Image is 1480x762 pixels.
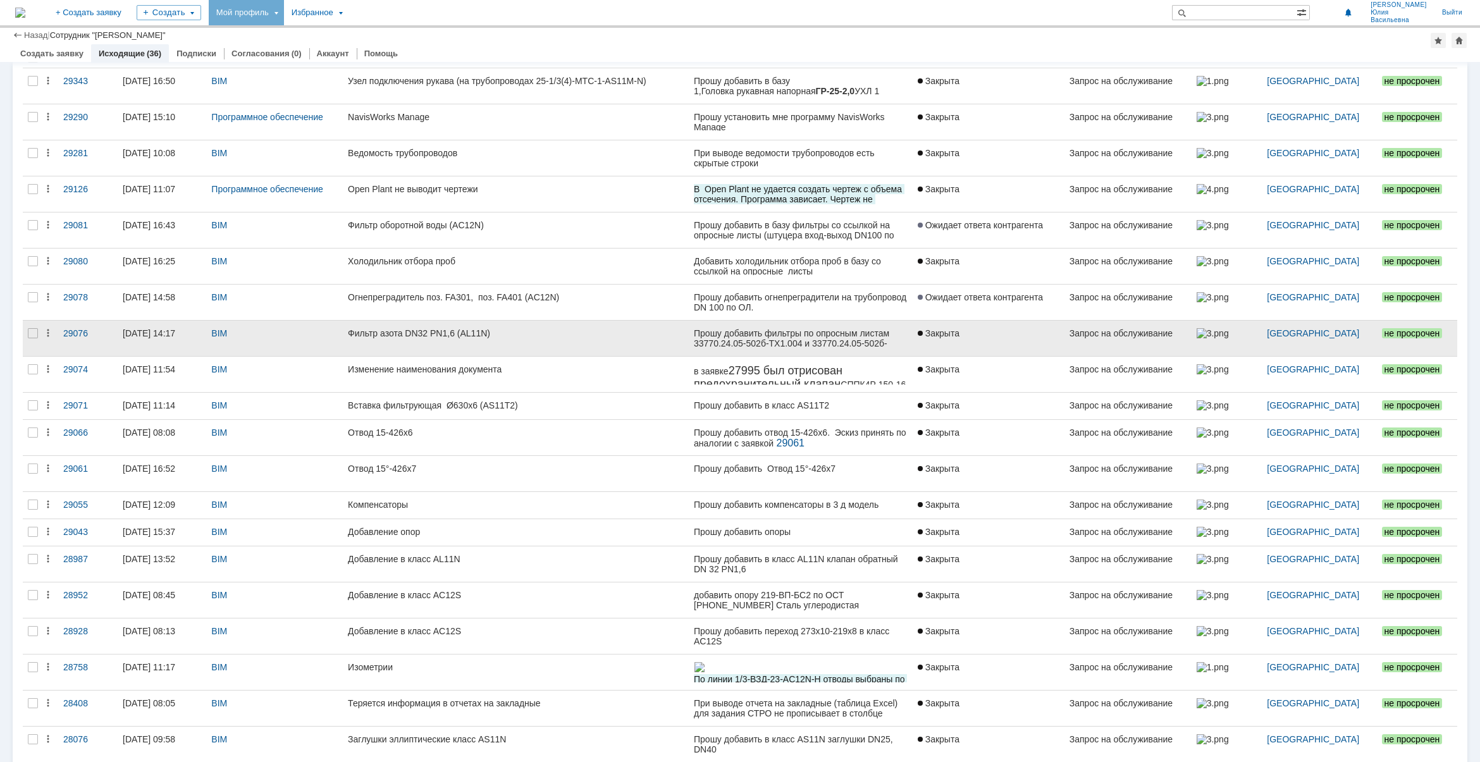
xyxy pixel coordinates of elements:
a: 3.png [1192,285,1262,320]
a: 29126 [58,176,118,212]
a: 29061 [83,10,111,21]
span: Закрыта [918,76,959,86]
a: [GEOGRAPHIC_DATA] [1267,76,1359,86]
a: BIM [211,364,227,374]
a: 29071 [58,393,118,419]
a: Закрыта [913,104,1064,140]
div: 29074 [63,364,113,374]
span: Закрыта [918,427,959,438]
a: [GEOGRAPHIC_DATA] [1267,527,1359,537]
span: Ожидает ответа контрагента [918,220,1043,230]
a: не просрочен [1377,546,1457,582]
a: Фильтр оборотной воды (AC12N) [343,212,688,248]
a: [DATE] 15:37 [118,519,206,546]
a: Закрыта [913,582,1064,618]
div: Запрос на обслуживание [1070,500,1187,510]
a: Закрыта [913,618,1064,654]
a: BIM [211,148,227,158]
a: 29081 [58,212,118,248]
span: Закрыта [918,590,959,600]
a: Запрос на обслуживание [1064,68,1192,104]
a: Добавление в класс AL11N [343,546,688,582]
div: Вставка фильтрующая Ø630х6 (AS11Т2) [348,400,683,410]
a: 29076 [58,321,118,356]
a: Закрыта [913,546,1064,582]
a: не просрочен [1377,321,1457,356]
div: 29066 [63,427,113,438]
div: Open Plant не выводит чертежи [348,184,683,194]
a: 3.png [1192,212,1262,248]
div: [DATE] 14:58 [123,292,175,302]
a: [DATE] 16:52 [118,456,206,491]
a: Закрыта [913,393,1064,419]
a: Запрос на обслуживание [1064,285,1192,320]
a: Закрыта [913,456,1064,491]
a: Запрос на обслуживание [1064,321,1192,356]
a: Огнепреградитель поз. FA301, поз. FA401 (AC12N) [343,285,688,320]
a: [GEOGRAPHIC_DATA] [1267,292,1359,302]
a: 3.png [1192,321,1262,356]
a: Программное обеспечение [211,184,323,194]
a: 29290 [58,104,118,140]
a: BIM [211,76,227,86]
a: Исходящие [99,49,145,58]
a: не просрочен [1377,393,1457,419]
a: [DATE] 16:25 [118,249,206,284]
a: [DATE] 11:17 [118,654,206,690]
div: Холодильник отбора проб [348,256,683,266]
a: не просрочен [1377,140,1457,176]
a: Отвод 15°-426х7 [343,456,688,491]
span: не просрочен [1382,328,1443,338]
a: Запрос на обслуживание [1064,420,1192,455]
span: Закрыта [918,256,959,266]
a: [DATE] 11:54 [118,357,206,392]
div: Запрос на обслуживание [1070,626,1187,636]
a: не просрочен [1377,357,1457,392]
div: Запрос на обслуживание [1070,464,1187,474]
a: Перейти на домашнюю страницу [15,8,25,18]
span: Васильевна [1371,16,1427,24]
a: Создать заявку [20,49,83,58]
span: не просрочен [1382,554,1443,564]
div: 29043 [63,527,113,537]
a: 1.png [1192,68,1262,104]
a: Изометрии [343,654,688,690]
div: 29080 [63,256,113,266]
a: BIM [211,464,227,474]
a: 3.png [1192,140,1262,176]
div: Добавление в класс AC12S [348,590,683,600]
div: 29290 [63,112,113,122]
a: Запрос на обслуживание [1064,582,1192,618]
div: Запрос на обслуживание [1070,427,1187,438]
a: Запрос на обслуживание [1064,140,1192,176]
a: Запрос на обслуживание [1064,456,1192,491]
a: Помощь [364,49,398,58]
a: [DATE] 14:17 [118,321,206,356]
span: не просрочен [1382,626,1443,636]
a: Ожидает ответа контрагента [913,212,1064,248]
span: не просрочен [1382,256,1443,266]
a: BIM [211,220,227,230]
span: Закрыта [918,328,959,338]
div: 29061 [63,464,113,474]
a: Закрыта [913,176,1064,212]
a: 3.png [1192,492,1262,519]
div: Фильтр азота DN32 PN1,6 (AL11N) [348,328,683,338]
a: Open Plant не выводит чертежи [343,176,688,212]
div: [DATE] 11:07 [123,184,175,194]
img: 3.png [1197,626,1228,636]
span: Юлия [1371,9,1427,16]
span: Ожидает ответа контрагента [918,292,1043,302]
a: не просрочен [1377,654,1457,690]
div: Запрос на обслуживание [1070,112,1187,122]
div: [DATE] 11:54 [123,364,175,374]
span: Закрыта [918,527,959,537]
img: 3.png [1197,328,1228,338]
a: [DATE] 08:08 [118,420,206,455]
a: [GEOGRAPHIC_DATA] [1267,256,1359,266]
a: [DATE] 14:58 [118,285,206,320]
a: Добавление в класс AC12S [343,582,688,618]
a: [GEOGRAPHIC_DATA] [1267,148,1359,158]
a: Запрос на обслуживание [1064,654,1192,690]
a: Подписки [176,49,216,58]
